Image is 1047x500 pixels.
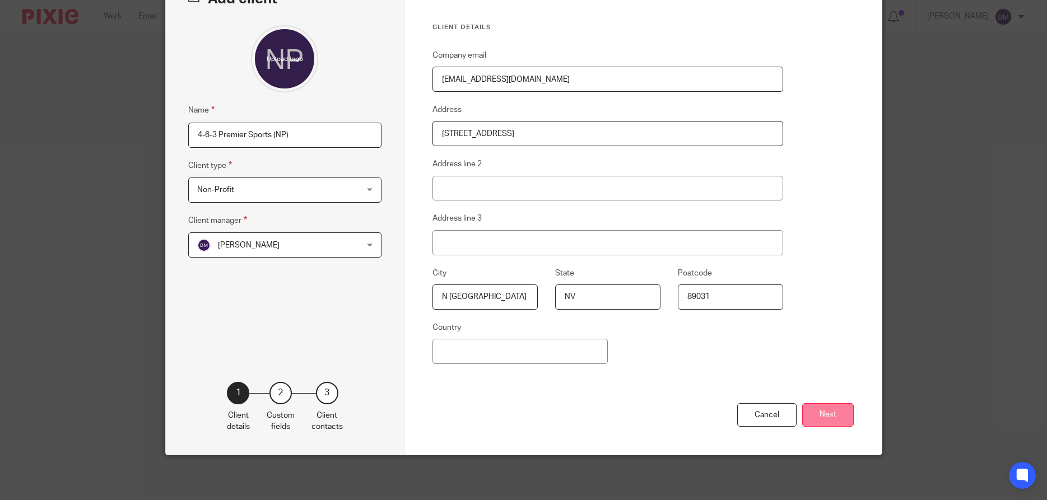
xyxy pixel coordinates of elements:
button: Next [802,403,854,427]
div: 2 [269,382,292,404]
div: 1 [227,382,249,404]
label: Address [432,104,462,115]
label: Company email [432,50,486,61]
span: Non-Profit [197,186,234,194]
img: svg%3E [197,239,211,252]
label: State [555,268,574,279]
label: Country [432,322,461,333]
span: [PERSON_NAME] [218,241,280,249]
label: Client manager [188,214,247,227]
label: Name [188,104,215,116]
div: Cancel [737,403,797,427]
p: Client details [227,410,250,433]
h3: Client details [432,23,784,32]
label: Client type [188,159,232,172]
label: Postcode [678,268,712,279]
p: Client contacts [311,410,343,433]
label: City [432,268,446,279]
p: Custom fields [267,410,295,433]
label: Address line 3 [432,213,482,224]
div: 3 [316,382,338,404]
label: Address line 2 [432,158,482,170]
